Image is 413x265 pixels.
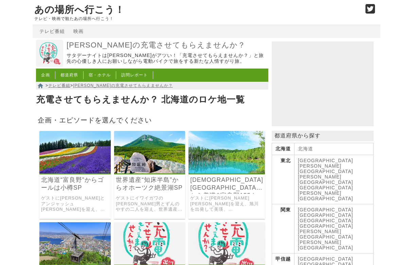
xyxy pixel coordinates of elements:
a: 宿・ホテル [89,73,111,77]
th: 東北 [272,155,294,204]
a: [PERSON_NAME][GEOGRAPHIC_DATA] [298,163,353,174]
a: 都道府県 [60,73,78,77]
a: [PERSON_NAME][GEOGRAPHIC_DATA] [298,229,353,240]
a: あの場所へ行こう！ [34,4,125,15]
p: 都道府県から探す [272,131,374,141]
a: ゲストに[PERSON_NAME]とアンジャッシュ[PERSON_NAME]を迎え、夏の北海道を富良野から[GEOGRAPHIC_DATA]までを行く旅。 [41,195,109,212]
img: 出川哲朗の充電させてもらえませんか？ 行くぞ津軽海峡！青森“恐山”からグルッと下北半島巡り北海道“函館山”120キロ！ですがゲゲっ50℃！？温泉が激アツすぎてヤバいよヤバいよSP [39,222,111,265]
a: 出川哲朗の充電させてもらえませんか？ [36,62,63,68]
a: [GEOGRAPHIC_DATA] [298,218,353,223]
a: 映画 [73,29,84,34]
a: [GEOGRAPHIC_DATA] [298,185,353,190]
iframe: Advertisement [272,41,374,126]
th: 関東 [272,204,294,253]
a: ゲストにイワイガワの[PERSON_NAME]男とずんのやすの二人を迎え、世界遺産知床をスタートして、網走の能取湖を目指した旅。 [116,195,183,212]
img: 出川哲朗の充電させてもらえませんか？ あぁ夏の北海道！ 超パワスポ神居古潭から絶景すぎるぞ美瑛&富良野155キロ！ ですがゲゲっ宿が満室だヤバいよ²SP [188,131,265,173]
a: [GEOGRAPHIC_DATA] [298,256,353,262]
a: 世界遺産“知床半島”からオホーツク絶景湖SP [116,176,183,192]
a: 訪問レポート [121,73,148,77]
a: [GEOGRAPHIC_DATA] [298,212,353,218]
a: [PERSON_NAME][GEOGRAPHIC_DATA] [298,174,353,185]
img: 出川哲朗の充電させてもらえませんか？ 絶景だ！北の大地を137キロ！川湯温泉から”クッシー伝説”の屈斜路湖へ！ゴールは”この世の果て”野付半島ですがビビる大木が絶好調すぎてヤバいよヤバいよSP [114,222,185,265]
h2: 企画・エピソードを選んでください [36,114,268,126]
img: 出川哲朗の充電させてもらえませんか？ うひょーっ！世界遺産“知床半島”から網走抜けオホーツク絶景湖まで130キロ！クマ出没だ！スゴーっ“天に続く道”！やっぱり北海道は最高だSP [114,131,185,173]
a: [GEOGRAPHIC_DATA] [298,207,353,212]
a: [GEOGRAPHIC_DATA] [298,245,353,250]
a: [GEOGRAPHIC_DATA] [298,223,353,229]
a: ゲストに[PERSON_NAME][PERSON_NAME]を迎え、旭川を出発して美瑛、[PERSON_NAME]と、夏の北海道155kmを旅をした企画。 [190,195,263,212]
a: 出川哲朗の充電させてもらえませんか？ 北海道はデッカイどー！ラベンダー香る“富良野”から絶景街道２００キロ！ゴールはロマンチックな小樽なんですが井森も児嶋も自分勝手でヤバいよヤバいよＳＰ [39,169,111,174]
a: テレビ番組 [39,29,65,34]
a: Twitter (@go_thesights) [365,8,375,14]
a: [PERSON_NAME]の充電させてもらえませんか？ [73,83,173,88]
a: [DEMOGRAPHIC_DATA][GEOGRAPHIC_DATA]から美瑛&富良野155キロ！ [190,176,263,192]
h1: 充電させてもらえませんか？ 北海道のロケ地一覧 [36,92,268,107]
a: [PERSON_NAME][GEOGRAPHIC_DATA] [298,190,353,201]
a: 出川哲朗の充電させてもらえませんか？ あぁ夏の北海道！ 超パワスポ神居古潭から絶景すぎるぞ美瑛&富良野155キロ！ ですがゲゲっ宿が満室だヤバいよ²SP [188,169,265,174]
img: 出川哲朗の充電させてもらえませんか？ 行くぞ北海道！名湯定山渓温泉から札幌ぬけて”絶景”余市のロ-ソク岩まで107キロ！ですがゲゲッ宿が全て満員御礼！庄司が”ミキティ～”連発！でヤバいよヤバいよSP [188,222,265,265]
p: サタデーナイトは[PERSON_NAME]がアツい！「充電させてもらえませんか？」と旅先の心優しき人にお願いしながら電動バイクで旅をする新たな人情すがり旅。 [67,53,267,64]
a: 企画 [41,73,50,77]
nav: > > [36,82,268,90]
a: 出川哲朗の充電させてもらえませんか？ うひょーっ！世界遺産“知床半島”から網走抜けオホーツク絶景湖まで130キロ！クマ出没だ！スゴーっ“天に続く道”！やっぱり北海道は最高だSP [114,169,185,174]
img: 出川哲朗の充電させてもらえませんか？ [36,40,63,67]
a: [PERSON_NAME] [298,240,341,245]
a: [GEOGRAPHIC_DATA] [298,158,353,163]
img: 出川哲朗の充電させてもらえませんか？ 北海道はデッカイどー！ラベンダー香る“富良野”から絶景街道２００キロ！ゴールはロマンチックな小樽なんですが井森も児嶋も自分勝手でヤバいよヤバいよＳＰ [39,131,111,173]
th: 北海道 [272,143,294,155]
a: [PERSON_NAME]の充電させてもらえませんか？ [67,40,267,50]
a: 北海道“富良野”からゴールは小樽SP [41,176,109,192]
a: テレビ番組 [48,83,70,88]
a: 北海道 [298,146,313,151]
p: テレビ・映画で観たあの場所へ行こう！ [34,16,358,21]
